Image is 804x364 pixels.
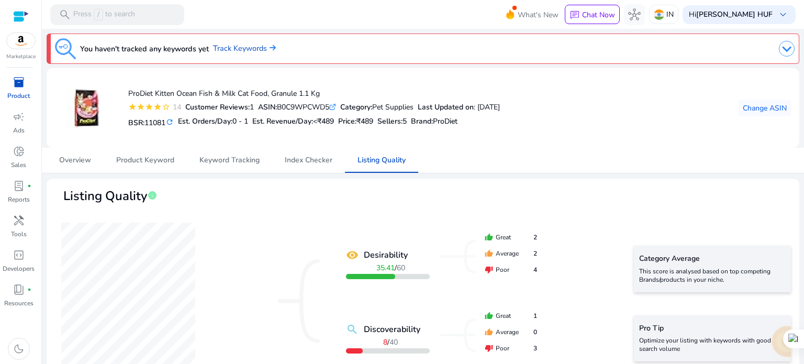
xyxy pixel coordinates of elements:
[639,255,786,263] h5: Category Average
[94,9,103,20] span: /
[411,116,431,126] span: Brand
[144,118,165,128] span: 11081
[6,53,36,61] p: Marketplace
[376,263,395,273] b: 35.41
[364,249,408,261] b: Desirability
[364,323,420,336] b: Discoverability
[779,41,795,57] img: dropdown-arrow.svg
[376,263,405,273] span: /
[27,184,31,188] span: fiber_manual_record
[185,102,254,113] div: 1
[356,116,373,126] span: ₹489
[13,343,25,355] span: dark_mode
[383,337,387,347] b: 8
[153,103,162,111] mat-icon: star
[3,264,35,273] p: Developers
[639,336,786,353] p: Optimize your listing with keywords with good search volume
[73,9,135,20] p: Press to search
[8,195,30,204] p: Reports
[533,327,537,337] span: 0
[533,344,537,353] span: 3
[654,9,664,20] img: in.svg
[147,190,158,201] span: info
[13,283,25,296] span: book_4
[346,323,359,336] mat-icon: search
[639,324,786,333] h5: Pro Tip
[7,91,30,101] p: Product
[59,8,71,21] span: search
[624,4,645,25] button: hub
[80,42,209,55] h3: You haven't tracked any keywords yet
[485,328,493,336] mat-icon: thumb_up
[185,102,250,112] b: Customer Reviews:
[170,102,181,113] div: 14
[485,312,493,320] mat-icon: thumb_up
[485,344,537,353] div: Poor
[358,157,406,164] span: Listing Quality
[639,267,786,284] p: This score is analysed based on top competing Brands/products in your niche.
[13,214,25,227] span: handyman
[13,249,25,261] span: code_blocks
[232,116,248,126] span: 0 - 1
[13,111,25,123] span: campaign
[518,6,559,24] span: What's New
[569,10,580,20] span: chat
[565,5,620,25] button: chatChat Now
[165,117,174,127] mat-icon: refresh
[338,117,373,126] h5: Price:
[13,145,25,158] span: donut_small
[689,11,773,18] p: Hi
[7,33,35,49] img: amazon.svg
[533,249,537,258] span: 2
[485,266,493,274] mat-icon: thumb_down
[258,102,336,113] div: B0C9WPCWD5
[397,263,405,273] span: 60
[162,103,170,111] mat-icon: star_border
[27,288,31,292] span: fiber_manual_record
[213,43,276,54] a: Track Keywords
[199,157,260,164] span: Keyword Tracking
[267,45,276,51] img: arrow-right.svg
[252,117,334,126] h5: Est. Revenue/Day:
[582,10,615,20] p: Chat Now
[11,160,26,170] p: Sales
[340,102,414,113] div: Pet Supplies
[777,8,789,21] span: keyboard_arrow_down
[418,102,500,113] div: : [DATE]
[418,102,474,112] b: Last Updated on
[485,327,537,337] div: Average
[67,89,106,128] img: 41rviXlJk3L._SS40_.jpg
[55,38,76,59] img: keyword-tracking.svg
[128,103,137,111] mat-icon: star
[485,344,493,352] mat-icon: thumb_down
[13,180,25,192] span: lab_profile
[313,116,334,126] span: <₹489
[696,9,773,19] b: [PERSON_NAME] HUF
[739,100,791,116] button: Change ASIN
[389,337,398,347] span: 40
[13,126,25,135] p: Ads
[178,117,248,126] h5: Est. Orders/Day:
[11,229,27,239] p: Tools
[4,299,33,308] p: Resources
[59,157,91,164] span: Overview
[433,116,457,126] span: ProDiet
[628,8,641,21] span: hub
[340,102,372,112] b: Category:
[533,265,537,274] span: 4
[485,233,537,242] div: Great
[743,103,787,114] span: Change ASIN
[485,265,537,274] div: Poor
[485,311,537,321] div: Great
[13,76,25,89] span: inventory_2
[285,157,332,164] span: Index Checker
[411,117,457,126] h5: :
[377,117,407,126] h5: Sellers:
[128,90,500,98] h4: ProDiet Kitten Ocean Fish & Milk Cat Food, Granule 1.1 Kg
[128,116,174,128] h5: BSR:
[666,5,674,24] p: IN
[258,102,277,112] b: ASIN:
[485,233,493,241] mat-icon: thumb_up
[533,311,537,321] span: 1
[383,337,398,347] span: /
